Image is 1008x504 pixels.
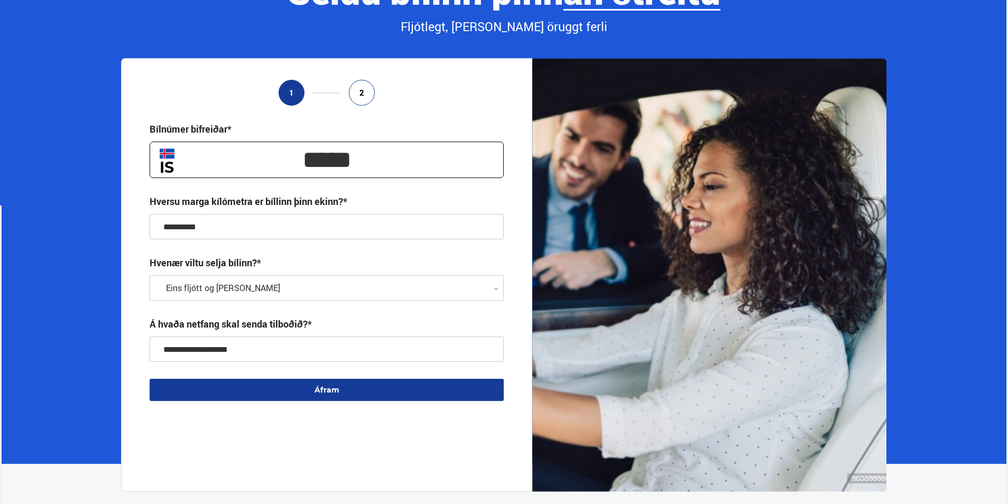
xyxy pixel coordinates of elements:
div: Á hvaða netfang skal senda tilboðið?* [150,318,312,330]
label: Hvenær viltu selja bílinn?* [150,256,261,269]
div: Fljótlegt, [PERSON_NAME] öruggt ferli [121,18,886,36]
span: 2 [359,88,364,97]
button: Opna LiveChat spjallviðmót [8,4,40,36]
div: Hversu marga kílómetra er bíllinn þinn ekinn?* [150,195,347,208]
div: Bílnúmer bifreiðar* [150,123,232,135]
span: 1 [289,88,294,97]
button: Áfram [150,379,504,401]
